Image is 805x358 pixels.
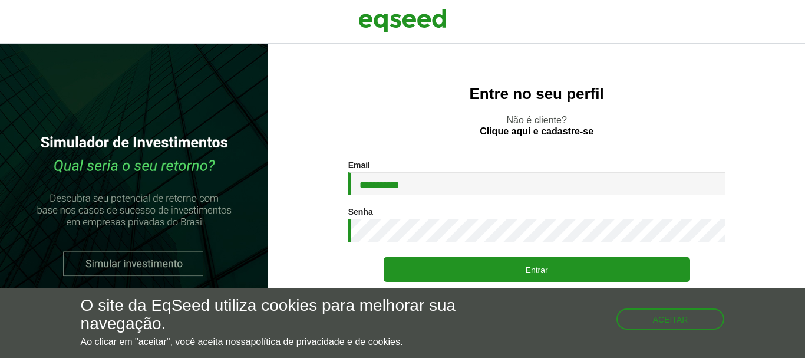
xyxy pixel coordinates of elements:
[480,127,593,136] a: Clique aqui e cadastre-se
[348,161,370,169] label: Email
[81,297,467,333] h5: O site da EqSeed utiliza cookies para melhorar sua navegação.
[292,114,781,137] p: Não é cliente?
[81,336,467,347] p: Ao clicar em "aceitar", você aceita nossa .
[616,308,725,330] button: Aceitar
[292,86,781,103] h2: Entre no seu perfil
[250,337,400,347] a: política de privacidade e de cookies
[348,208,373,216] label: Senha
[384,257,690,282] button: Entrar
[358,6,447,35] img: EqSeed Logo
